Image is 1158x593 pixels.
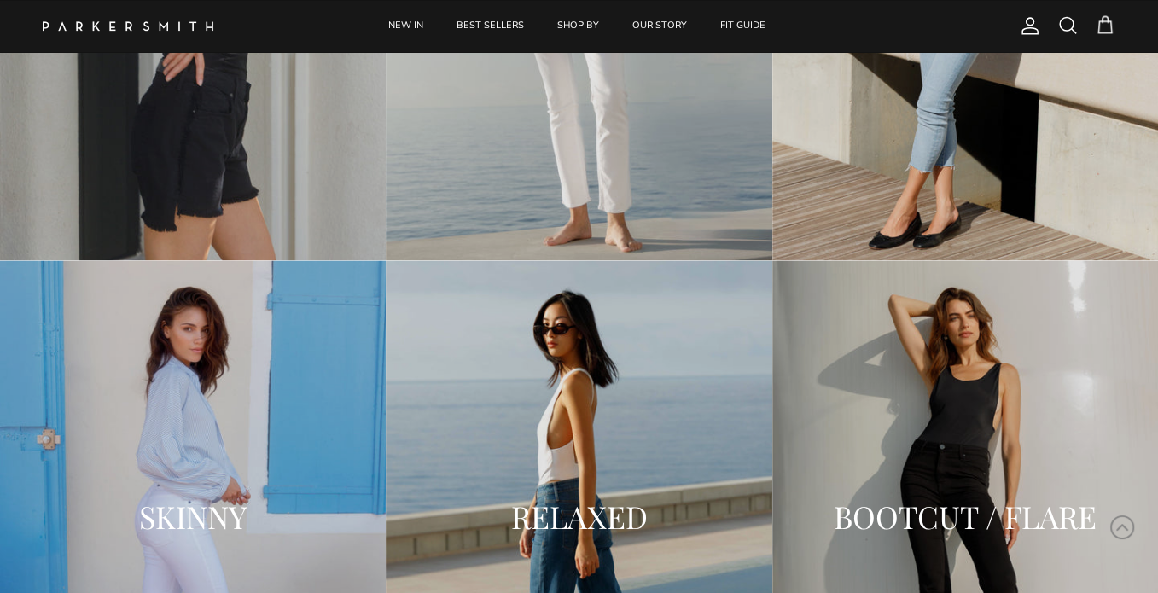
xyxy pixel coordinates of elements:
[403,500,754,534] h2: RELAXED
[789,500,1141,534] h2: BOOTCUT / FLARE
[17,500,369,534] h2: SKINNY
[43,21,213,31] a: Parker Smith
[1013,15,1040,36] a: Account
[1109,515,1135,540] svg: Scroll to Top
